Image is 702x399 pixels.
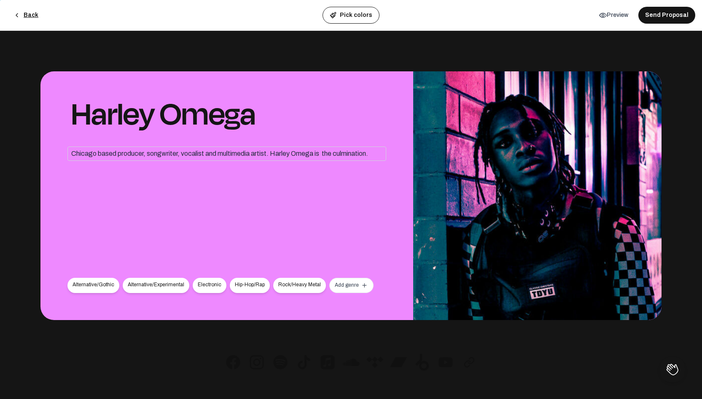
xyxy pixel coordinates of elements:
img: Youtube.svg [437,354,454,371]
div: Hip-Hop/Rap [230,278,270,293]
div: Chicago based producer, songwriter, vocalist and multimedia artist. Harley Omega is the culmination. [67,147,386,161]
img: Website.svg [461,354,478,371]
img: Beatport.svg [414,354,430,371]
img: Tidal.svg [366,354,383,371]
img: small_ab6761610000e5eb3731679d0466d6f76ce024ae.jpeg [413,71,662,320]
mat-icon: add [360,282,368,289]
img: Soundcloud.svg [343,354,360,371]
img: BandCamp.svg [390,354,407,371]
mat-icon: details [599,11,607,19]
img: Apple%20Music.svg [319,354,336,371]
button: Send Proposal [638,7,695,24]
div: Electronic [193,278,226,293]
button: Preview [592,8,635,23]
img: Spotify.svg [272,354,289,371]
div: Add genre [335,282,368,288]
div: Rock/Heavy Metal [273,278,326,293]
button: Back [7,7,45,24]
div: Harley Omega [67,98,386,126]
img: TikTok.svg [296,354,312,371]
img: Facebook.svg [225,354,242,371]
img: Instagram.svg [248,354,265,371]
div: Alternative/Gothic [67,278,119,293]
button: Pick colors [323,7,379,24]
div: Alternative/Experimental [123,278,189,293]
iframe: Toggle Customer Support [660,357,685,382]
